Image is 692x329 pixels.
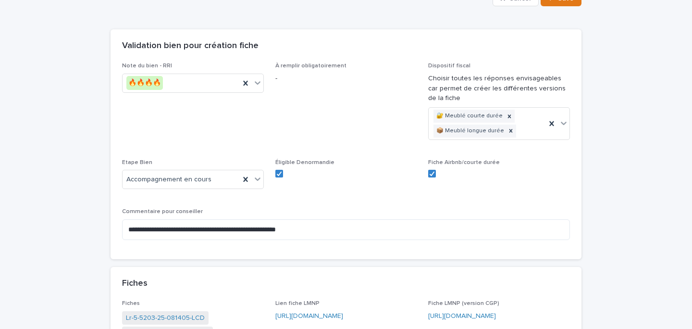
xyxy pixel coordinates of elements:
[275,63,346,69] span: À remplir obligatoirement
[122,63,172,69] span: Note du bien - RRI
[126,175,211,185] span: Accompagnement en cours
[122,301,140,306] span: Fiches
[275,301,320,306] span: Lien fiche LMNP
[433,110,504,123] div: 🔐 Meublé courte durée
[275,160,334,165] span: Éligible Denormandie
[433,125,506,138] div: 📦 Meublé longue durée
[428,74,570,103] p: Choisir toutes les réponses envisageables car permet de créer les différentes versions de la fiche
[428,160,500,165] span: Fiche Airbnb/courte durée
[126,76,163,90] div: 🔥🔥🔥🔥
[275,74,417,84] p: -
[428,313,496,319] a: [URL][DOMAIN_NAME]
[122,209,203,215] span: Commentaire pour conseiller
[126,313,205,323] a: Lr-5-5203-25-081405-LCD
[122,160,152,165] span: Etape Bien
[122,41,259,51] h2: Validation bien pour création fiche
[428,301,499,306] span: Fiche LMNP (version CGP)
[122,278,148,289] h2: Fiches
[428,63,470,69] span: Dispositif fiscal
[275,313,343,319] a: [URL][DOMAIN_NAME]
